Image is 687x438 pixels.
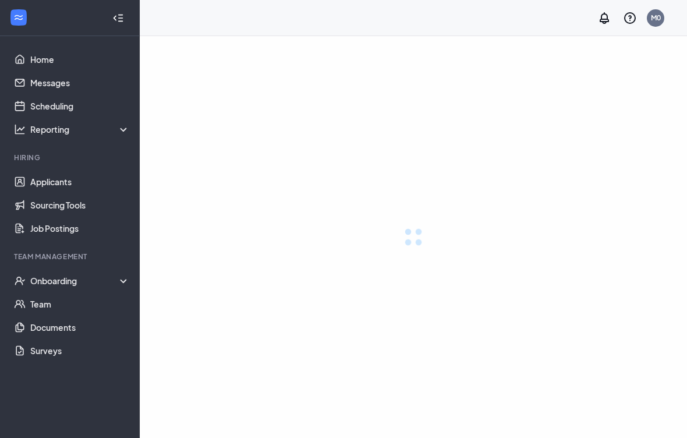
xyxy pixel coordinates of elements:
a: Messages [30,71,130,94]
a: Sourcing Tools [30,193,130,217]
div: Team Management [14,252,128,262]
a: Team [30,292,130,316]
a: Documents [30,316,130,339]
a: Applicants [30,170,130,193]
a: Scheduling [30,94,130,118]
svg: Analysis [14,123,26,135]
a: Home [30,48,130,71]
svg: QuestionInfo [623,11,637,25]
svg: UserCheck [14,275,26,287]
div: Reporting [30,123,130,135]
div: Onboarding [30,275,130,287]
a: Job Postings [30,217,130,240]
div: Hiring [14,153,128,163]
a: Surveys [30,339,130,362]
svg: WorkstreamLogo [13,12,24,23]
div: M0 [651,13,661,23]
svg: Collapse [112,12,124,24]
svg: Notifications [597,11,611,25]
